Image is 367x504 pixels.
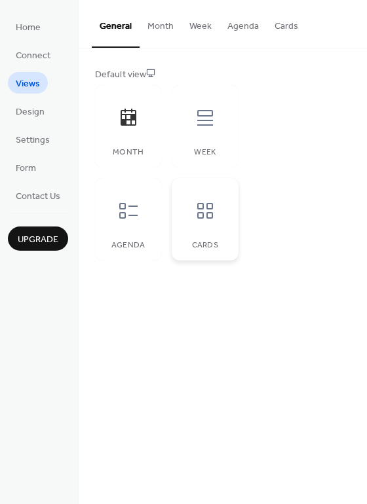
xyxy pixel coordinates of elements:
a: Design [8,100,52,122]
span: Upgrade [18,233,58,247]
a: Views [8,72,48,94]
span: Settings [16,134,50,147]
div: Cards [185,241,225,250]
span: Home [16,21,41,35]
div: Agenda [108,241,148,250]
a: Settings [8,128,58,150]
span: Design [16,105,45,119]
div: Week [185,148,225,157]
div: Month [108,148,148,157]
a: Form [8,156,44,178]
button: Upgrade [8,226,68,251]
a: Contact Us [8,185,68,206]
span: Form [16,162,36,175]
span: Views [16,77,40,91]
span: Connect [16,49,50,63]
div: Default view [95,68,348,82]
a: Connect [8,44,58,65]
span: Contact Us [16,190,60,204]
a: Home [8,16,48,37]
